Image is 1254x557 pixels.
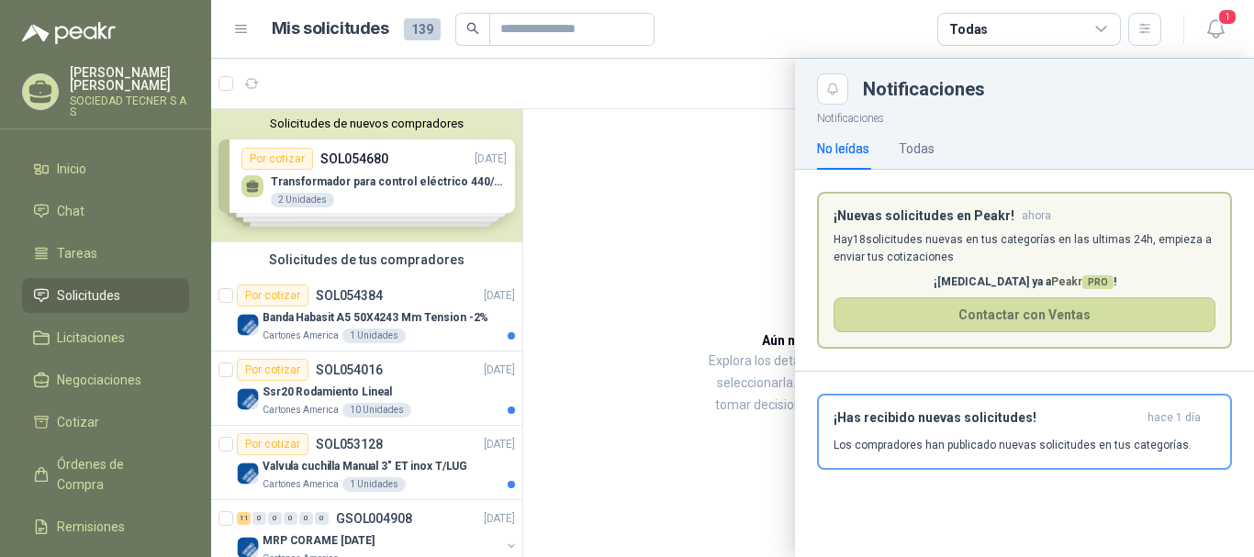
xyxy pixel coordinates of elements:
[22,320,189,355] a: Licitaciones
[949,19,988,39] div: Todas
[22,22,116,44] img: Logo peakr
[834,437,1192,453] p: Los compradores han publicado nuevas solicitudes en tus categorías.
[22,362,189,397] a: Negociaciones
[834,208,1014,224] h3: ¡Nuevas solicitudes en Peakr!
[22,236,189,271] a: Tareas
[272,16,389,42] h1: Mis solicitudes
[817,139,869,159] div: No leídas
[57,159,86,179] span: Inicio
[22,405,189,440] a: Cotizar
[1199,13,1232,46] button: 1
[795,105,1254,128] p: Notificaciones
[1022,208,1051,224] span: ahora
[899,139,935,159] div: Todas
[1217,8,1237,26] span: 1
[57,370,141,390] span: Negociaciones
[70,66,189,92] p: [PERSON_NAME] [PERSON_NAME]
[57,517,125,537] span: Remisiones
[22,447,189,502] a: Órdenes de Compra
[57,412,99,432] span: Cotizar
[57,201,84,221] span: Chat
[466,22,479,35] span: search
[57,454,172,495] span: Órdenes de Compra
[817,394,1232,470] button: ¡Has recibido nuevas solicitudes!hace 1 día Los compradores han publicado nuevas solicitudes en t...
[863,80,1232,98] div: Notificaciones
[1082,275,1114,289] span: PRO
[22,278,189,313] a: Solicitudes
[404,18,441,40] span: 139
[70,95,189,117] p: SOCIEDAD TECNER S A S
[1148,410,1201,426] span: hace 1 día
[57,285,120,306] span: Solicitudes
[817,73,848,105] button: Close
[834,297,1215,332] button: Contactar con Ventas
[834,231,1215,266] p: Hay 18 solicitudes nuevas en tus categorías en las ultimas 24h, empieza a enviar tus cotizaciones
[834,273,1215,291] p: ¡[MEDICAL_DATA] ya a !
[1051,275,1114,288] span: Peakr
[22,509,189,544] a: Remisiones
[22,151,189,186] a: Inicio
[57,243,97,263] span: Tareas
[834,410,1140,426] h3: ¡Has recibido nuevas solicitudes!
[57,328,125,348] span: Licitaciones
[22,194,189,228] a: Chat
